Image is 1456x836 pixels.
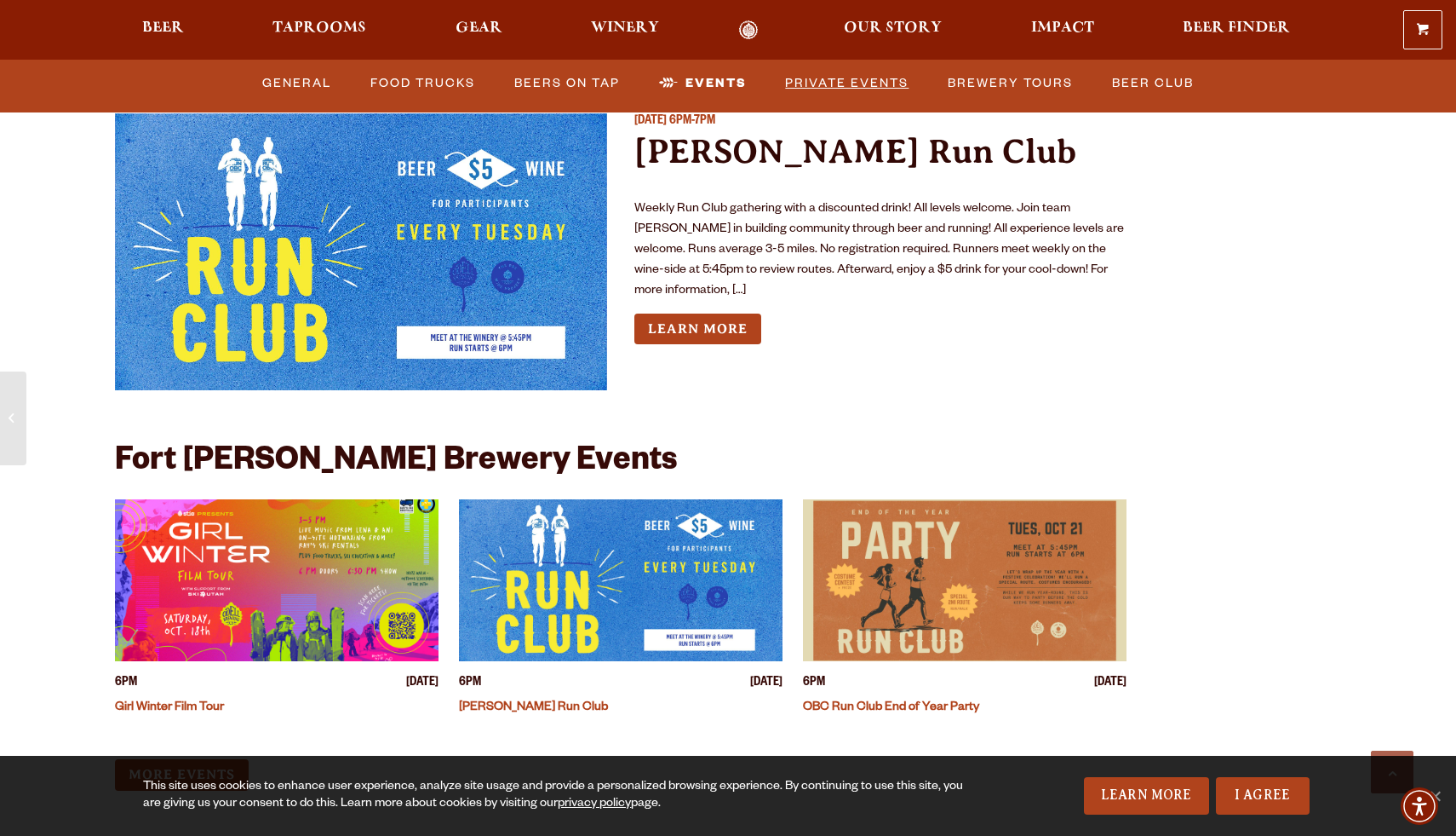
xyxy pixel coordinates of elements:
a: Learn more about Odell Run Club [634,314,761,345]
span: Beer [142,21,184,35]
a: Food Trucks [364,64,482,103]
a: General [255,64,338,103]
div: Accessibility Menu [1401,787,1438,825]
a: View event details [459,499,782,661]
span: 6PM-7PM [669,115,715,129]
a: Private Events [778,64,915,103]
span: Taprooms [272,21,366,35]
a: Girl Winter Film Tour [115,701,224,715]
p: Weekly Run Club gathering with a discounted drink! All levels welcome. Join team [PERSON_NAME] in... [634,199,1126,302]
span: 6PM [803,675,825,693]
div: This site uses cookies to enhance user experience, analyze site usage and provide a personalized ... [143,779,966,813]
a: Gear [444,20,513,40]
a: Winery [580,20,670,40]
span: 6PM [459,675,481,693]
a: Scroll to top [1371,751,1413,793]
span: [DATE] [750,675,782,693]
a: Beer Club [1105,64,1201,103]
h2: Fort [PERSON_NAME] Brewery Events [115,445,677,482]
a: I Agree [1216,777,1310,815]
span: Our Story [844,21,942,35]
span: Impact [1031,21,1094,35]
a: View event details [803,499,1126,661]
span: Winery [591,21,659,35]
a: Learn More [1084,777,1209,815]
a: OBC Run Club End of Year Party [803,701,979,715]
a: View event details [115,113,607,390]
span: Beer Finder [1183,21,1290,35]
span: Gear [456,21,502,35]
a: Brewery Tours [941,64,1080,103]
a: privacy policy [558,798,631,811]
a: Impact [1020,20,1105,40]
a: Odell Home [716,20,780,40]
a: Beer [131,20,195,40]
a: Beers on Tap [507,64,627,103]
span: [DATE] [406,675,439,693]
span: 6PM [115,675,137,693]
span: [DATE] [1094,675,1126,693]
a: Events [652,64,754,103]
a: Our Story [833,20,953,40]
a: [PERSON_NAME] Run Club [459,701,608,715]
span: [DATE] [634,115,667,129]
a: View event details [115,499,439,661]
a: [PERSON_NAME] Run Club [634,132,1076,170]
a: Beer Finder [1172,20,1301,40]
a: Taprooms [261,20,377,40]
